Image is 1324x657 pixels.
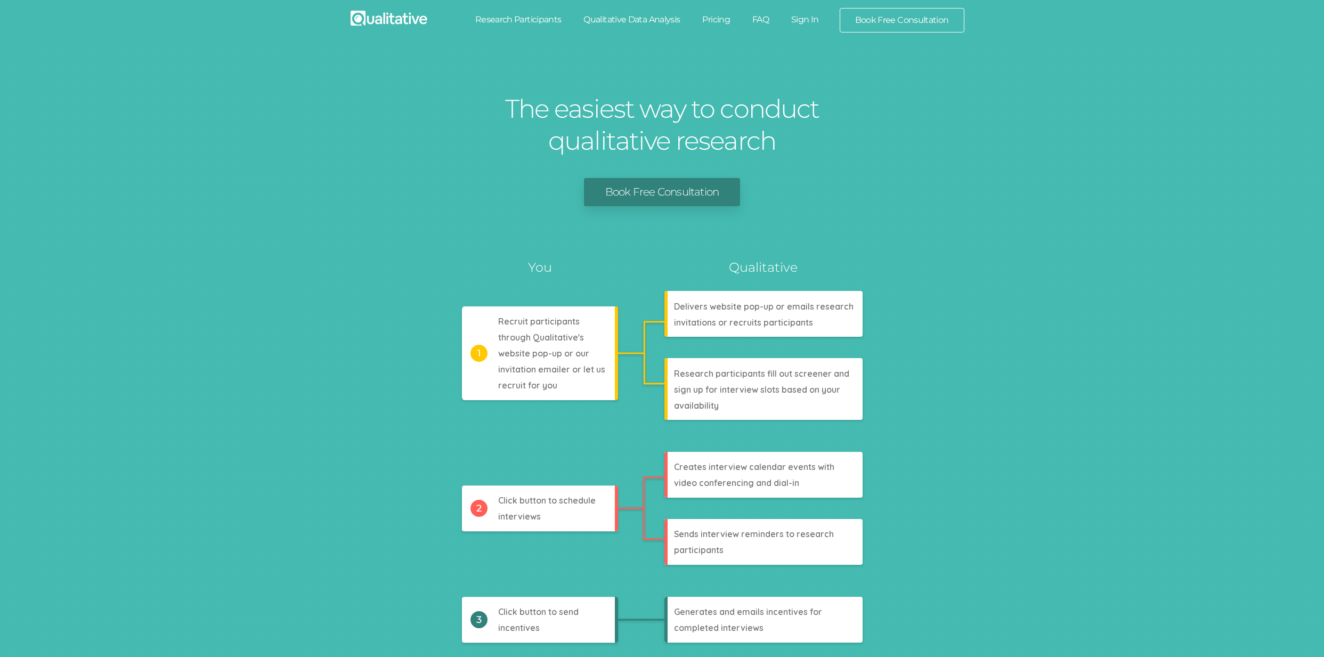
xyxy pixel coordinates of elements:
tspan: 2 [476,502,481,514]
tspan: availability [674,400,719,411]
a: Book Free Consultation [840,9,964,32]
tspan: interviews [498,511,541,522]
tspan: Click button to send [498,606,579,617]
tspan: invitation emailer or let us [498,364,605,375]
tspan: sign up for interview slots based on your [674,384,840,395]
a: FAQ [741,8,780,31]
tspan: Sends interview reminders to research [674,529,834,539]
tspan: incentives [498,622,540,633]
tspan: video conferencing and dial-in [674,477,799,488]
a: Qualitative Data Analysis [572,8,691,31]
tspan: Qualitative [729,259,798,275]
tspan: Research participants fill out screener and [674,368,849,379]
a: Pricing [691,8,741,31]
tspan: Click button to schedule [498,495,596,506]
img: Qualitative [351,11,427,26]
tspan: invitations or recruits participants [674,317,813,328]
tspan: 3 [476,614,481,626]
tspan: completed interviews [674,622,763,633]
tspan: You [528,259,552,275]
tspan: through Qualitative's [498,332,584,343]
h1: The easiest way to conduct qualitative research [502,93,822,157]
tspan: participants [674,545,724,555]
tspan: Delivers website pop-up or emails research [674,301,854,312]
tspan: 1 [477,347,481,359]
a: Research Participants [464,8,573,31]
tspan: Creates interview calendar events with [674,461,834,472]
a: Book Free Consultation [584,178,740,206]
tspan: website pop-up or our [498,348,589,359]
tspan: Generates and emails incentives for [674,606,822,617]
tspan: recruit for you [498,380,557,391]
tspan: Recruit participants [498,316,580,327]
a: Sign In [780,8,830,31]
